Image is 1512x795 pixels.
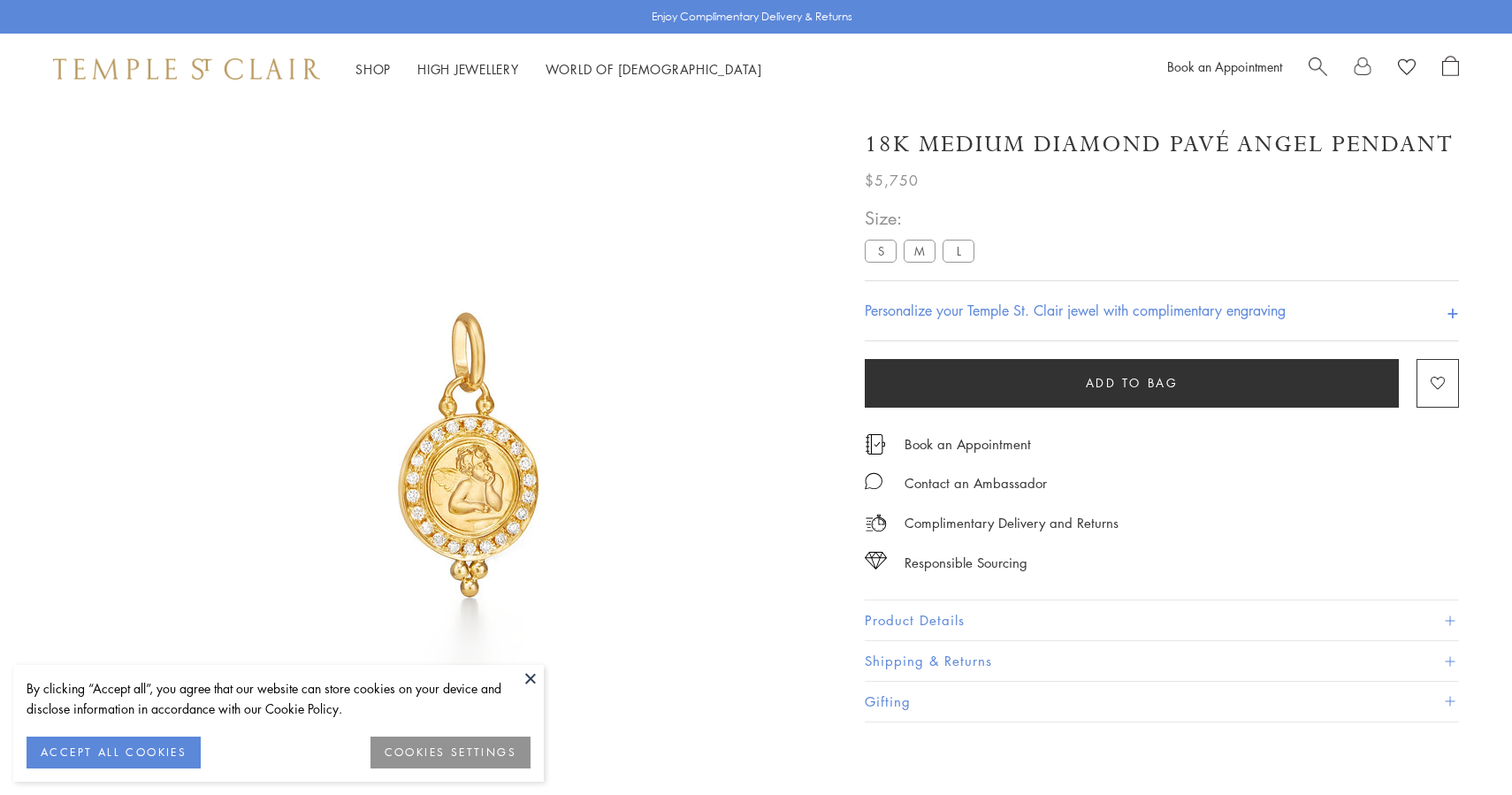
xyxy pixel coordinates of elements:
img: MessageIcon-01_2.svg [865,472,882,490]
nav: Main navigation [355,58,762,80]
p: Complimentary Delivery and Returns [905,512,1119,534]
button: Product Details [865,600,1459,640]
p: Enjoy Complimentary Delivery & Returns [652,8,852,26]
a: Search [1309,56,1327,82]
span: $5,750 [865,169,919,192]
a: High JewelleryHigh Jewellery [417,60,519,78]
h1: 18K Medium Diamond Pavé Angel Pendant [865,129,1454,160]
button: ACCEPT ALL COOKIES [27,737,201,768]
a: Open Shopping Bag [1442,56,1459,82]
a: World of [DEMOGRAPHIC_DATA]World of [DEMOGRAPHIC_DATA] [546,60,762,78]
label: M [904,240,935,262]
label: L [943,240,974,262]
img: Temple St. Clair [53,58,320,80]
div: Contact an Ambassador [905,472,1047,494]
a: Book an Appointment [905,434,1031,454]
img: icon_appointment.svg [865,434,886,455]
button: COOKIES SETTINGS [370,737,531,768]
div: Responsible Sourcing [905,552,1027,574]
h4: Personalize your Temple St. Clair jewel with complimentary engraving [865,300,1286,321]
label: S [865,240,897,262]
button: Add to bag [865,359,1399,408]
a: Book an Appointment [1167,57,1282,75]
div: By clicking “Accept all”, you agree that our website can store cookies on your device and disclos... [27,678,531,719]
a: View Wishlist [1398,56,1416,82]
span: Size: [865,203,981,233]
span: Add to bag [1086,373,1179,393]
a: ShopShop [355,60,391,78]
img: icon_delivery.svg [865,512,887,534]
img: icon_sourcing.svg [865,552,887,569]
h4: + [1447,294,1459,327]
button: Gifting [865,682,1459,722]
button: Shipping & Returns [865,641,1459,681]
